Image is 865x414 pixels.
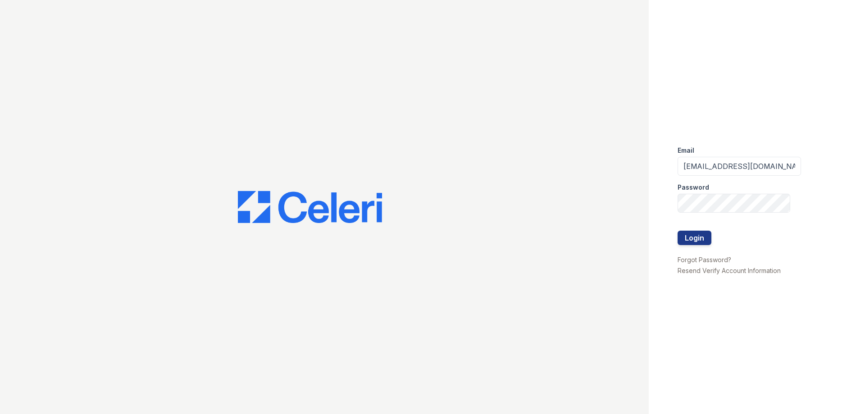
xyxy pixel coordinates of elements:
a: Forgot Password? [678,256,731,264]
img: CE_Logo_Blue-a8612792a0a2168367f1c8372b55b34899dd931a85d93a1a3d3e32e68fde9ad4.png [238,191,382,223]
button: Login [678,231,711,245]
a: Resend Verify Account Information [678,267,781,274]
label: Password [678,183,709,192]
label: Email [678,146,694,155]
